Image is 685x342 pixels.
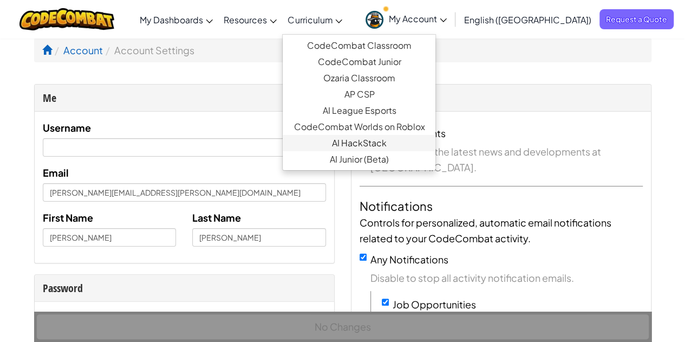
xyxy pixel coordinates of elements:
[224,14,267,25] span: Resources
[366,11,383,29] img: avatar
[63,44,103,56] a: Account
[43,310,113,326] label: New Password
[134,5,218,34] a: My Dashboards
[393,298,476,311] label: Job Opportunities
[283,54,435,70] a: CodeCombat Junior
[140,14,203,25] span: My Dashboards
[360,90,643,106] div: Emails
[370,253,448,266] label: Any Notifications
[599,9,674,29] a: Request a Quote
[288,14,332,25] span: Curriculum
[459,5,597,34] a: English ([GEOGRAPHIC_DATA])
[282,5,348,34] a: Curriculum
[283,70,435,86] a: Ozaria Classroom
[19,8,114,30] img: CodeCombat logo
[283,151,435,167] a: AI Junior (Beta)
[464,14,591,25] span: English ([GEOGRAPHIC_DATA])
[389,13,447,24] span: My Account
[192,210,241,225] label: Last Name
[360,216,611,244] span: Controls for personalized, automatic email notifications related to your CodeCombat activity.
[283,37,435,54] a: CodeCombat Classroom
[43,166,69,179] span: Email
[43,280,326,296] div: Password
[283,86,435,102] a: AP CSP
[360,197,643,215] h4: Notifications
[370,144,643,175] span: Get emails on the latest news and developments at [GEOGRAPHIC_DATA].
[370,270,643,286] span: Disable to stop all activity notification emails.
[218,5,282,34] a: Resources
[43,210,93,225] label: First Name
[43,90,326,106] div: Me
[283,135,435,151] a: AI HackStack
[43,120,91,135] label: Username
[283,102,435,119] a: AI League Esports
[103,42,194,58] li: Account Settings
[360,2,452,36] a: My Account
[283,119,435,135] a: CodeCombat Worlds on Roblox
